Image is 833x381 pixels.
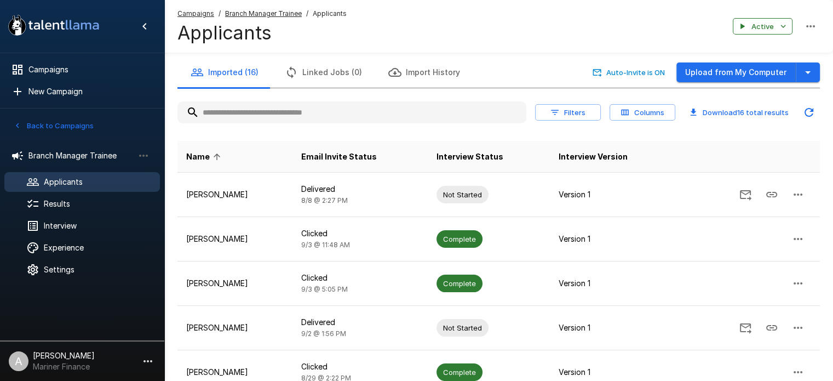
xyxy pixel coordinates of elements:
button: Filters [535,104,601,121]
span: Email Invite Status [301,150,377,163]
p: Version 1 [559,322,667,333]
span: 9/3 @ 5:05 PM [301,285,348,293]
p: Version 1 [559,367,667,378]
p: [PERSON_NAME] [186,322,284,333]
span: Applicants [313,8,347,19]
p: Clicked [301,272,418,283]
span: Interview Version [559,150,628,163]
span: Not Started [436,323,489,333]
span: / [219,8,221,19]
u: Campaigns [177,9,214,18]
span: Send Invitation [732,189,759,198]
button: Import History [375,57,473,88]
p: [PERSON_NAME] [186,278,284,289]
span: Not Started [436,190,489,200]
p: Version 1 [559,278,667,289]
p: Clicked [301,361,418,372]
p: [PERSON_NAME] [186,189,284,200]
p: Clicked [301,228,418,239]
span: Copy Interview Link [759,189,785,198]
button: Imported (16) [177,57,272,88]
span: / [306,8,308,19]
span: Complete [436,367,482,378]
p: Delivered [301,317,418,328]
button: Columns [610,104,675,121]
span: 8/8 @ 2:27 PM [301,196,348,204]
p: Version 1 [559,189,667,200]
span: Complete [436,234,482,244]
p: Delivered [301,184,418,195]
span: Complete [436,278,482,289]
button: Upload from My Computer [676,62,796,83]
p: [PERSON_NAME] [186,367,284,378]
span: Send Invitation [732,322,759,332]
span: Name [186,150,224,163]
button: Active [733,18,792,35]
button: Linked Jobs (0) [272,57,375,88]
button: Updated Today - 2:31 PM [798,101,820,123]
span: Interview Status [436,150,503,163]
span: 9/2 @ 1:56 PM [301,329,346,338]
span: 9/3 @ 11:48 AM [301,241,350,249]
p: Version 1 [559,234,667,244]
button: Auto-Invite is ON [590,64,668,81]
span: Copy Interview Link [759,322,785,332]
u: Branch Manager Trainee [225,9,302,18]
h4: Applicants [177,21,347,44]
p: [PERSON_NAME] [186,234,284,244]
button: Download16 total results [684,104,794,121]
